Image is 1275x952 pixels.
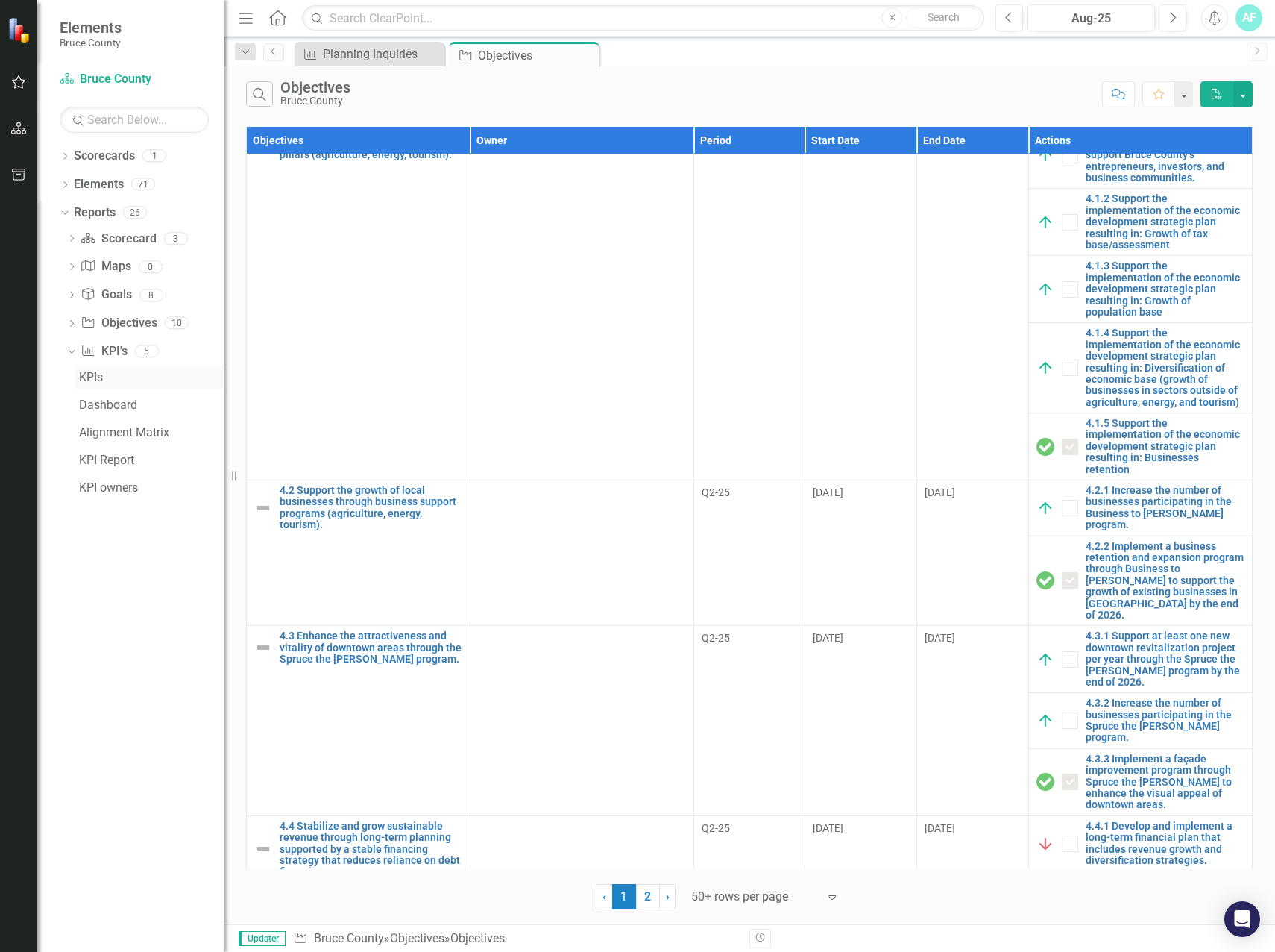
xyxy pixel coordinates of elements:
[1036,213,1054,231] img: On Track
[81,343,127,360] a: KPI's
[75,393,224,417] a: Dashboard
[123,206,147,219] div: 26
[239,931,286,946] span: Updater
[79,426,224,439] div: Alignment Matrix
[1086,485,1244,531] a: 4.2.1 Increase the number of businesses participating in the Business to [PERSON_NAME] program.
[79,371,224,384] div: KPIs
[139,289,163,301] div: 8
[254,499,272,517] img: Not Defined
[280,630,462,665] a: 4.3 Enhance the attractiveness and vitality of downtown areas through the Spruce the [PERSON_NAME...
[702,485,798,500] div: Q2-25
[280,821,462,878] a: 4.4 Stabilize and grow sustainable revenue through long-term planning supported by a stable finan...
[323,45,440,63] div: Planning Inquiries
[1086,698,1244,744] a: 4.3.2 Increase the number of businesses participating in the Spruce the [PERSON_NAME] program.
[813,632,843,644] span: [DATE]
[666,889,670,904] span: ›
[60,37,122,48] small: Bruce County
[314,931,384,945] a: Bruce County
[1029,536,1253,626] td: Double-Click to Edit Right Click for Context Menu
[75,421,224,445] a: Alignment Matrix
[79,398,224,412] div: Dashboard
[1086,193,1244,251] a: 4.1.2 Support the implementation of the economic development strategic plan resulting in: Growth ...
[1086,754,1244,811] a: 4.3.3 Implement a façade improvement program through Spruce the [PERSON_NAME] to enhance the visu...
[254,840,272,858] img: Not Defined
[79,454,224,467] div: KPI Report
[81,231,156,248] a: Scorecard
[702,821,798,836] div: Q2-25
[1029,413,1253,480] td: Double-Click to Edit Right Click for Context Menu
[906,7,980,28] button: Search
[74,176,124,193] a: Elements
[928,11,960,23] span: Search
[302,5,984,31] input: Search ClearPoint...
[1027,4,1155,31] button: Aug-25
[925,822,955,834] span: [DATE]
[1224,901,1260,937] div: Open Intercom Messenger
[925,632,955,644] span: [DATE]
[75,476,224,500] a: KPI owners
[135,345,159,358] div: 5
[813,486,843,498] span: [DATE]
[1036,571,1054,589] img: Complete
[1029,323,1253,413] td: Double-Click to Edit Right Click for Context Menu
[1036,438,1054,456] img: Complete
[1036,651,1054,668] img: On Track
[1029,748,1253,815] td: Double-Click to Edit Right Click for Context Menu
[142,150,166,163] div: 1
[7,16,34,43] img: ClearPoint Strategy
[450,931,505,945] div: Objectives
[1235,4,1262,31] button: AF
[74,204,116,222] a: Reports
[602,889,606,904] span: ‹
[702,630,798,645] div: Q2-25
[1086,328,1244,408] a: 4.1.4 Support the implementation of the economic development strategic plan resulting in: Diversi...
[298,45,440,63] a: Planning Inquiries
[139,260,163,273] div: 0
[280,95,350,107] div: Bruce County
[81,315,157,332] a: Objectives
[280,485,462,531] a: 4.2 Support the growth of local businesses through business support programs (agriculture, energy...
[612,884,636,909] span: 1
[79,481,224,495] div: KPI owners
[1029,122,1253,189] td: Double-Click to Edit Right Click for Context Menu
[1036,359,1054,377] img: On Track
[636,884,660,909] a: 2
[254,639,272,657] img: Not Defined
[1036,712,1054,730] img: On Track
[478,46,595,65] div: Objectives
[1086,630,1244,688] a: 4.3.1 Support at least one new downtown revitalization project per year through the Spruce the [P...
[165,317,189,330] div: 10
[164,232,188,245] div: 3
[75,448,224,472] a: KPI Report
[60,19,122,37] span: Elements
[81,286,131,304] a: Goals
[280,79,350,95] div: Objectives
[1036,499,1054,517] img: On Track
[1036,281,1054,298] img: On Track
[1086,126,1244,184] a: 4.1.1 Leverage economic development initiatives to support Bruce County’s entrepreneurs, investor...
[1029,626,1253,693] td: Double-Click to Edit Right Click for Context Menu
[247,122,470,480] td: Double-Click to Edit Right Click for Context Menu
[247,626,470,815] td: Double-Click to Edit Right Click for Context Menu
[1086,541,1244,621] a: 4.2.2 Implement a business retention and expansion program through Business to [PERSON_NAME] to s...
[813,822,843,834] span: [DATE]
[1029,480,1253,536] td: Double-Click to Edit Right Click for Context Menu
[1029,256,1253,323] td: Double-Click to Edit Right Click for Context Menu
[1086,821,1244,867] a: 4.4.1 Develop and implement a long-term financial plan that includes revenue growth and diversifi...
[1029,693,1253,749] td: Double-Click to Edit Right Click for Context Menu
[1029,189,1253,256] td: Double-Click to Edit Right Click for Context Menu
[1086,260,1244,318] a: 4.1.3 Support the implementation of the economic development strategic plan resulting in: Growth ...
[925,486,955,498] span: [DATE]
[1036,146,1054,164] img: On Track
[1029,815,1253,871] td: Double-Click to Edit Right Click for Context Menu
[81,258,130,275] a: Maps
[60,71,209,88] a: Bruce County
[131,178,155,191] div: 71
[390,931,444,945] a: Objectives
[293,930,738,948] div: » »
[74,148,135,165] a: Scorecards
[60,107,209,133] input: Search Below...
[1036,835,1054,853] img: Off Track
[247,480,470,626] td: Double-Click to Edit Right Click for Context Menu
